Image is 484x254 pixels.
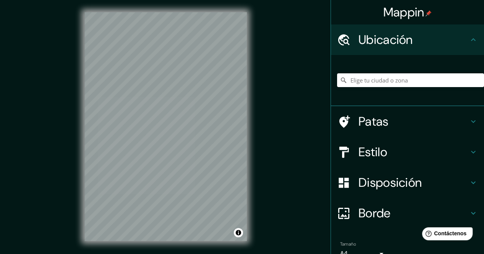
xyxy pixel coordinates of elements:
[331,198,484,228] div: Borde
[331,24,484,55] div: Ubicación
[234,228,243,237] button: Activar o desactivar atribución
[337,73,484,87] input: Elige tu ciudad o zona
[359,144,387,160] font: Estilo
[85,12,247,241] canvas: Mapa
[359,205,391,221] font: Borde
[340,241,356,247] font: Tamaño
[331,106,484,137] div: Patas
[425,10,432,16] img: pin-icon.png
[383,4,424,20] font: Mappin
[416,224,476,246] iframe: Lanzador de widgets de ayuda
[331,167,484,198] div: Disposición
[359,113,389,129] font: Patas
[331,137,484,167] div: Estilo
[359,175,422,191] font: Disposición
[359,32,413,48] font: Ubicación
